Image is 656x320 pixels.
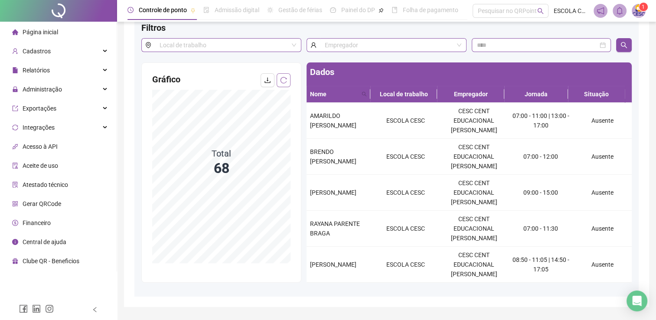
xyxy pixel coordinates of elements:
[573,247,632,283] td: Ausente
[632,4,645,17] img: 84976
[127,7,134,13] span: clock-circle
[280,77,287,84] span: reload
[310,112,356,129] span: AMARILDO [PERSON_NAME]
[440,139,508,175] td: CESC CENT EDUCACIONAL [PERSON_NAME]
[32,304,41,313] span: linkedin
[310,89,358,99] span: Nome
[573,211,632,247] td: Ausente
[12,124,18,131] span: sync
[23,219,51,226] span: Financeiro
[12,29,18,35] span: home
[203,7,209,13] span: file-done
[372,139,440,175] td: ESCOLA CESC
[330,7,336,13] span: dashboard
[310,261,356,268] span: [PERSON_NAME]
[508,139,573,175] td: 07:00 - 12:00
[616,7,623,15] span: bell
[310,220,360,237] span: RAYANA PARENTE BRAGA
[568,86,625,103] th: Situação
[508,247,573,283] td: 08:50 - 11:05 | 14:50 - 17:05
[437,86,504,103] th: Empregador
[23,86,62,93] span: Administração
[23,238,66,245] span: Central de ajuda
[341,7,375,13] span: Painel do DP
[440,211,508,247] td: CESC CENT EDUCACIONAL [PERSON_NAME]
[597,7,604,15] span: notification
[379,8,384,13] span: pushpin
[12,67,18,73] span: file
[12,258,18,264] span: gift
[23,67,50,74] span: Relatórios
[267,7,273,13] span: sun
[12,48,18,54] span: user-add
[310,148,356,165] span: BRENDO [PERSON_NAME]
[12,105,18,111] span: export
[403,7,458,13] span: Folha de pagamento
[440,175,508,211] td: CESC CENT EDUCACIONAL [PERSON_NAME]
[23,200,61,207] span: Gerar QRCode
[152,74,180,85] span: Gráfico
[92,307,98,313] span: left
[440,103,508,139] td: CESC CENT EDUCACIONAL [PERSON_NAME]
[12,163,18,169] span: audit
[360,88,369,101] span: search
[12,220,18,226] span: dollar
[508,103,573,139] td: 07:00 - 11:00 | 13:00 - 17:00
[573,103,632,139] td: Ausente
[264,77,271,84] span: download
[642,4,645,10] span: 1
[372,211,440,247] td: ESCOLA CESC
[12,201,18,207] span: qrcode
[141,23,166,33] span: Filtros
[12,182,18,188] span: solution
[554,6,588,16] span: ESCOLA CESC
[23,124,55,131] span: Integrações
[12,144,18,150] span: api
[372,103,440,139] td: ESCOLA CESC
[639,3,648,11] sup: Atualize o seu contato no menu Meus Dados
[370,86,437,103] th: Local de trabalho
[372,175,440,211] td: ESCOLA CESC
[627,291,647,311] div: Open Intercom Messenger
[19,304,28,313] span: facebook
[573,175,632,211] td: Ausente
[372,247,440,283] td: ESCOLA CESC
[12,239,18,245] span: info-circle
[23,181,68,188] span: Atestado técnico
[139,7,187,13] span: Controle de ponto
[310,189,356,196] span: [PERSON_NAME]
[23,29,58,36] span: Página inicial
[362,91,367,97] span: search
[23,143,58,150] span: Acesso à API
[45,304,54,313] span: instagram
[215,7,259,13] span: Admissão digital
[620,42,627,49] span: search
[508,211,573,247] td: 07:00 - 11:30
[141,38,155,52] span: environment
[23,258,79,264] span: Clube QR - Beneficios
[573,139,632,175] td: Ausente
[190,8,196,13] span: pushpin
[504,86,568,103] th: Jornada
[392,7,398,13] span: book
[440,247,508,283] td: CESC CENT EDUCACIONAL [PERSON_NAME]
[23,162,58,169] span: Aceite de uso
[310,67,334,77] span: Dados
[12,86,18,92] span: lock
[508,175,573,211] td: 09:00 - 15:00
[307,38,320,52] span: user
[278,7,322,13] span: Gestão de férias
[537,8,544,14] span: search
[23,48,51,55] span: Cadastros
[23,105,56,112] span: Exportações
